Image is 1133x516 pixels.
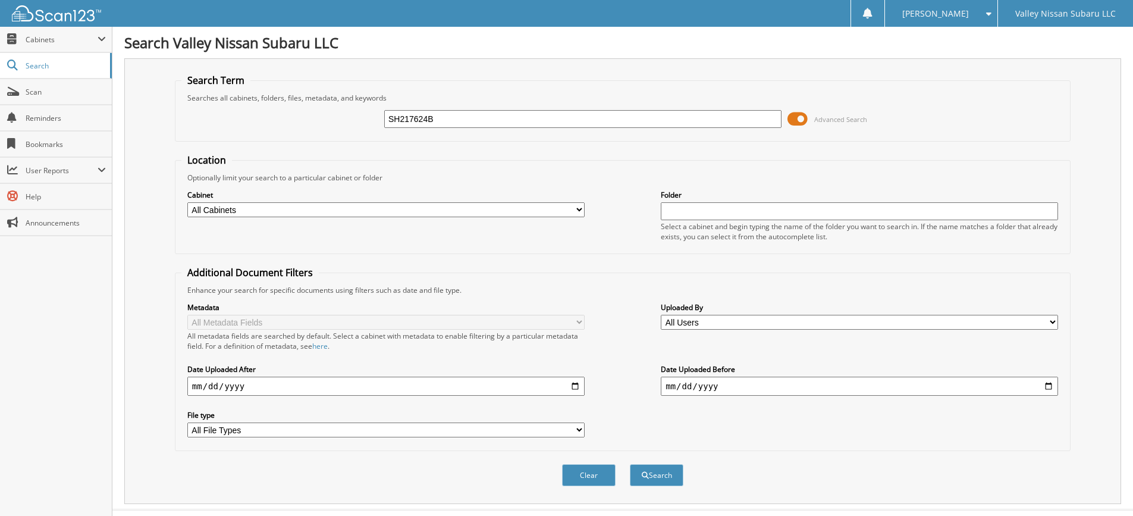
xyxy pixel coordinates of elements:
h1: Search Valley Nissan Subaru LLC [124,33,1121,52]
label: Cabinet [187,190,585,200]
span: Bookmarks [26,139,106,149]
span: Scan [26,87,106,97]
label: Date Uploaded After [187,364,585,374]
span: Reminders [26,113,106,123]
div: All metadata fields are searched by default. Select a cabinet with metadata to enable filtering b... [187,331,585,351]
div: Enhance your search for specific documents using filters such as date and file type. [181,285,1064,295]
img: scan123-logo-white.svg [12,5,101,21]
a: here [312,341,328,351]
label: Folder [661,190,1058,200]
div: Select a cabinet and begin typing the name of the folder you want to search in. If the name match... [661,221,1058,242]
legend: Search Term [181,74,250,87]
button: Search [630,464,683,486]
span: Help [26,192,106,202]
input: start [187,377,585,396]
legend: Location [181,154,232,167]
span: [PERSON_NAME] [902,10,969,17]
button: Clear [562,464,616,486]
span: User Reports [26,165,98,176]
label: Date Uploaded Before [661,364,1058,374]
span: Cabinets [26,35,98,45]
label: File type [187,410,585,420]
span: Search [26,61,104,71]
div: Optionally limit your search to a particular cabinet or folder [181,173,1064,183]
input: end [661,377,1058,396]
label: Metadata [187,302,585,312]
span: Announcements [26,218,106,228]
label: Uploaded By [661,302,1058,312]
span: Advanced Search [814,115,867,124]
legend: Additional Document Filters [181,266,319,279]
div: Searches all cabinets, folders, files, metadata, and keywords [181,93,1064,103]
span: Valley Nissan Subaru LLC [1015,10,1116,17]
